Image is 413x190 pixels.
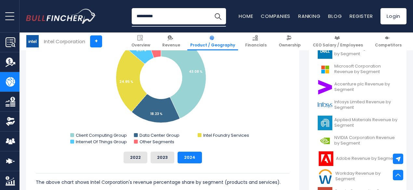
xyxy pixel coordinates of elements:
[335,171,398,182] span: Workday Revenue by Segment
[375,43,402,48] span: Competitors
[334,64,398,75] span: Microsoft Corporation Revenue by Segment
[26,35,39,47] img: INTC logo
[150,111,163,116] tspan: 18.23 %
[151,152,174,163] button: 2023
[314,96,402,114] a: Infosys Limited Revenue by Segment
[298,13,320,19] a: Ranking
[136,48,146,53] tspan: 8.31 %
[190,43,235,48] span: Product / Geography
[318,98,332,112] img: INFY logo
[119,79,133,84] tspan: 24.95 %
[314,114,402,132] a: Applied Materials Revenue by Segment
[314,168,402,185] a: Workday Revenue by Segment
[76,139,127,145] text: Internet Of Things Group
[76,132,127,138] text: Client Computing Group
[124,152,147,163] button: 2022
[334,46,398,57] span: Dell Technologies Revenue by Segment
[239,13,253,19] a: Home
[328,13,342,19] a: Blog
[372,32,405,50] a: Competitors
[334,135,398,146] span: NVIDIA Corporation Revenue by Segment
[314,43,402,60] a: Dell Technologies Revenue by Segment
[187,32,238,50] a: Product / Geography
[334,99,398,110] span: Infosys Limited Revenue by Segment
[261,13,290,19] a: Companies
[36,178,289,186] p: The above chart shows Intel Corporation's revenue percentage share by segment (products and servi...
[314,132,402,150] a: NVIDIA Corporation Revenue by Segment
[314,60,402,78] a: Microsoft Corporation Revenue by Segment
[310,32,366,50] a: CEO Salary / Employees
[131,43,150,48] span: Overview
[44,38,85,45] div: Intel Corporation
[314,78,402,96] a: Accenture plc Revenue by Segment
[128,32,153,50] a: Overview
[318,44,332,59] img: DELL logo
[318,151,334,166] img: ADBE logo
[380,8,406,24] a: Login
[140,132,180,138] text: Data Center Group
[350,13,373,19] a: Register
[159,32,183,50] a: Revenue
[313,43,363,48] span: CEO Salary / Employees
[318,62,332,77] img: MSFT logo
[36,17,289,146] svg: Intel Corporation's Revenue Share by Segment
[318,133,332,148] img: NVDA logo
[178,152,202,163] button: 2024
[242,32,270,50] a: Financials
[26,9,96,24] img: Bullfincher logo
[318,169,333,184] img: WDAY logo
[140,139,174,145] text: Other Segments
[203,132,249,138] text: Intel Foundry Services
[318,116,332,130] img: AMAT logo
[276,32,304,50] a: Ownership
[334,82,398,93] span: Accenture plc Revenue by Segment
[318,80,332,95] img: ACN logo
[90,35,102,47] a: +
[279,43,301,48] span: Ownership
[189,69,203,74] tspan: 43.08 %
[6,117,15,126] img: Ownership
[245,43,267,48] span: Financials
[210,8,226,24] button: Search
[336,156,397,161] span: Adobe Revenue by Segment
[162,43,180,48] span: Revenue
[334,117,398,128] span: Applied Materials Revenue by Segment
[314,150,402,168] a: Adobe Revenue by Segment
[26,9,96,24] a: Go to homepage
